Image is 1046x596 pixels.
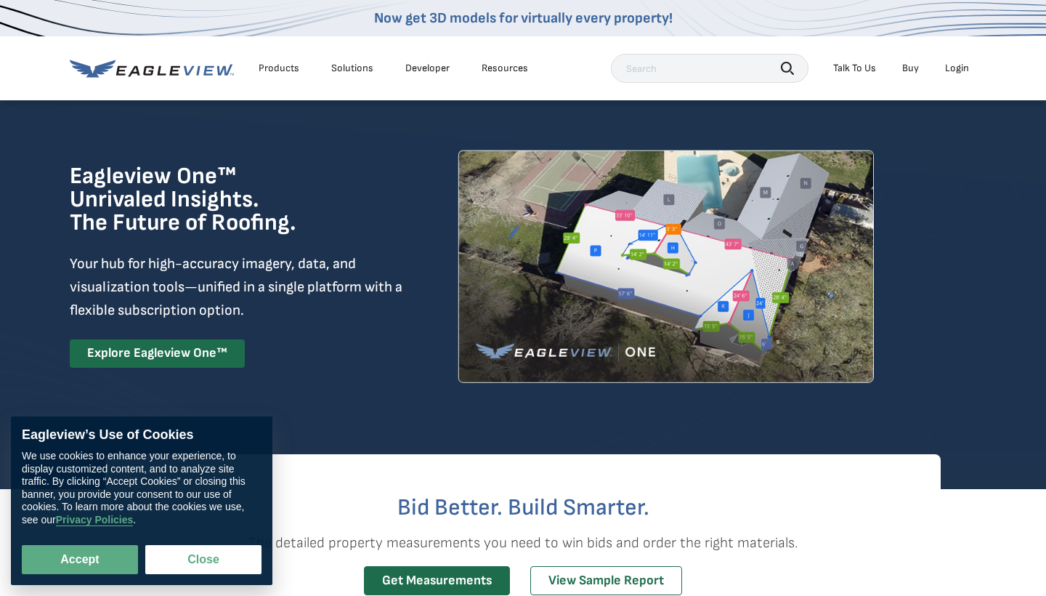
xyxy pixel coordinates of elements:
a: View Sample Report [530,566,682,596]
a: Privacy Policies [56,515,134,527]
div: Login [945,62,969,75]
div: Products [259,62,299,75]
p: The detailed property measurements you need to win bids and order the right materials. [105,531,941,555]
div: Talk To Us [833,62,876,75]
p: Your hub for high-accuracy imagery, data, and visualization tools—unified in a single platform wi... [70,252,405,322]
div: We use cookies to enhance your experience, to display customized content, and to analyze site tra... [22,451,261,527]
button: Close [145,545,261,574]
a: Buy [902,62,919,75]
button: Accept [22,545,138,574]
div: Eagleview’s Use of Cookies [22,427,261,443]
a: Developer [405,62,450,75]
a: Now get 3D models for virtually every property! [374,9,673,27]
a: Explore Eagleview One™ [70,339,245,368]
a: Get Measurements [364,566,510,596]
div: Solutions [331,62,373,75]
div: Resources [482,62,528,75]
h2: Bid Better. Build Smarter. [105,496,941,520]
h1: Eagleview One™ Unrivaled Insights. The Future of Roofing. [70,165,370,235]
input: Search [611,54,808,83]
